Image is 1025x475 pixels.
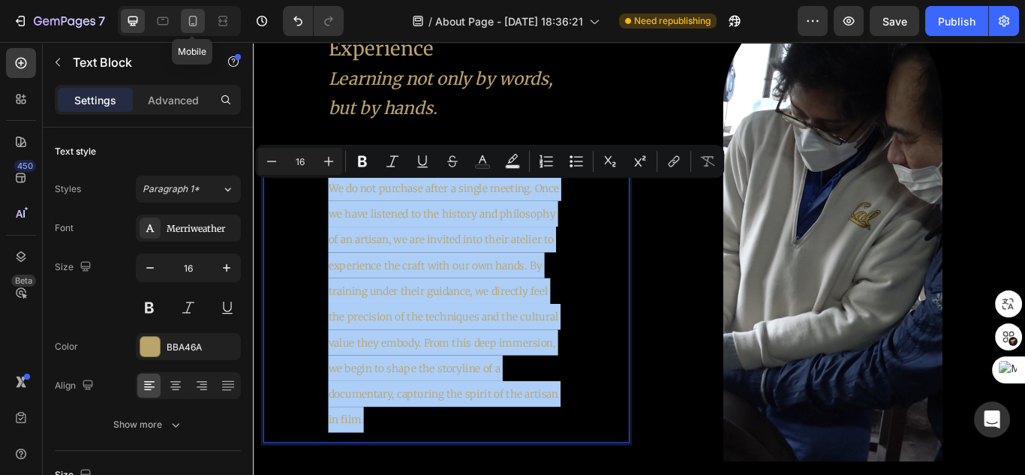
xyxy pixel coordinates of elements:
button: Show more [55,411,241,438]
span: Need republishing [634,14,711,28]
p: 7 [98,12,105,30]
div: Editor contextual toolbar [255,145,724,178]
p: Settings [74,92,116,108]
div: Publish [938,14,975,29]
p: Text Block [73,53,200,71]
div: Undo/Redo [283,6,344,36]
button: Save [870,6,919,36]
p: We do not purchase after a single meeting. Once we have listened to the history and philosophy of... [87,155,362,455]
span: About Page - [DATE] 18:36:21 [435,14,583,29]
button: 7 [6,6,112,36]
span: / [428,14,432,29]
i: Learning not only by words, but by hands. [87,30,349,89]
div: BBA46A [167,341,237,354]
button: Paragraph 1* [136,176,241,203]
span: Paragraph 1* [143,182,200,196]
div: 450 [14,160,36,172]
div: Beta [11,275,36,287]
div: Open Intercom Messenger [974,401,1010,437]
div: Styles [55,182,81,196]
p: Advanced [148,92,199,108]
div: Font [55,221,74,235]
div: Show more [113,417,183,432]
div: Color [55,340,78,353]
span: Save [882,15,907,28]
div: Size [55,257,95,278]
button: Publish [925,6,988,36]
div: Align [55,376,97,396]
div: Text style [55,145,96,158]
div: Merriweather [167,222,237,236]
iframe: Design area [253,42,1025,475]
div: Rich Text Editor. Editing area: main [75,143,374,467]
